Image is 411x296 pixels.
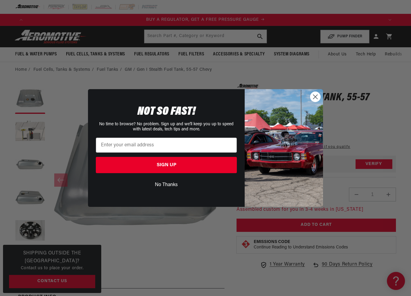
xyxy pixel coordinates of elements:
[137,106,196,118] span: NOT SO FAST!
[96,157,237,173] button: SIGN UP
[99,122,234,132] span: No time to browse? No problem. Sign up and we'll keep you up to speed with latest deals, tech tip...
[96,138,237,153] input: Enter your email address
[96,179,237,191] button: No Thanks
[245,89,323,207] img: 85cdd541-2605-488b-b08c-a5ee7b438a35.jpeg
[310,92,321,102] button: Close dialog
